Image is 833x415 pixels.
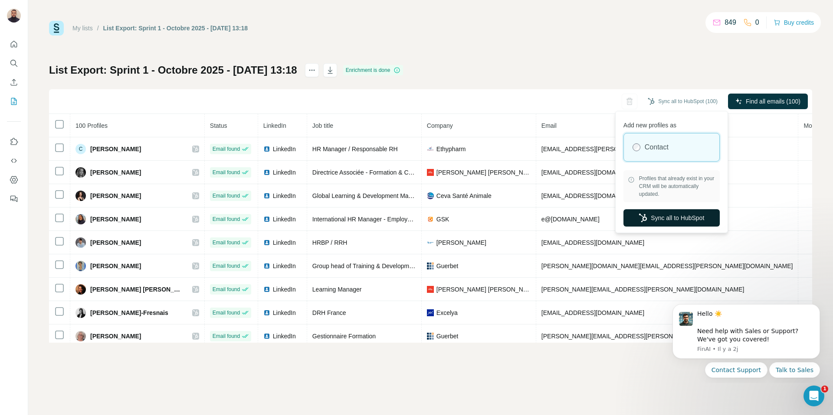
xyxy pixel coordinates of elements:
img: company-logo [427,286,434,293]
iframe: Intercom notifications message [659,296,833,383]
span: 1 [821,386,828,392]
span: LinkedIn [273,332,296,340]
p: 0 [755,17,759,28]
li: / [97,24,99,32]
img: company-logo [427,146,434,152]
div: List Export: Sprint 1 - Octobre 2025 - [DATE] 13:18 [103,24,248,32]
span: Email found [213,215,240,223]
h1: List Export: Sprint 1 - Octobre 2025 - [DATE] 13:18 [49,63,297,77]
button: actions [305,63,319,77]
img: company-logo [427,309,434,316]
span: Profiles that already exist in your CRM will be automatically updated. [639,175,715,198]
img: Avatar [75,237,86,248]
img: Surfe Logo [49,21,64,36]
span: [PERSON_NAME][EMAIL_ADDRESS][PERSON_NAME][DOMAIN_NAME] [541,286,744,293]
span: Email found [213,309,240,317]
button: Feedback [7,191,21,207]
span: Global Learning & Development Manager [312,192,424,199]
span: [PERSON_NAME] [90,168,141,177]
img: Avatar [75,331,86,341]
img: company-logo [427,239,434,246]
span: [PERSON_NAME][EMAIL_ADDRESS][PERSON_NAME][DOMAIN_NAME] [541,333,744,340]
span: e@[DOMAIN_NAME] [541,216,600,223]
p: Add new profiles as [623,117,720,130]
span: GSK [436,215,449,224]
span: Email found [213,192,240,200]
span: Find all emails (100) [746,97,800,106]
span: Email found [213,262,240,270]
span: Group head of Training & Development [312,263,418,269]
button: Use Surfe API [7,153,21,169]
span: [EMAIL_ADDRESS][DOMAIN_NAME] [541,239,644,246]
span: HRBP / RRH [312,239,348,246]
button: Buy credits [774,16,814,29]
img: Avatar [75,191,86,201]
span: Company [427,122,453,129]
span: [EMAIL_ADDRESS][DOMAIN_NAME] [541,309,644,316]
div: Enrichment is done [343,65,403,75]
span: Ethypharm [436,145,466,153]
iframe: Intercom live chat [803,386,824,406]
span: 100 Profiles [75,122,108,129]
span: LinkedIn [273,145,296,153]
span: [PERSON_NAME] [PERSON_NAME] [436,285,531,294]
span: Directrice Associée - Formation & Compétences Ventes [312,169,462,176]
span: Excelya [436,308,458,317]
span: Status [210,122,227,129]
span: Email found [213,169,240,176]
span: [PERSON_NAME] [90,332,141,340]
span: Email found [213,239,240,246]
span: Gestionnaire Formation [312,333,376,340]
span: [PERSON_NAME]-Fresnais [90,308,168,317]
button: Use Surfe on LinkedIn [7,134,21,149]
span: [PERSON_NAME] [PERSON_NAME] [90,285,184,294]
span: International HR Manager - Employee Relations [312,216,441,223]
img: company-logo [427,169,434,176]
span: Ceva Santé Animale [436,191,492,200]
img: LinkedIn logo [263,286,270,293]
button: Sync all to HubSpot [623,209,720,227]
button: Sync all to HubSpot (100) [642,95,724,108]
span: [PERSON_NAME][DOMAIN_NAME][EMAIL_ADDRESS][PERSON_NAME][DOMAIN_NAME] [541,263,793,269]
img: LinkedIn logo [263,216,270,223]
span: LinkedIn [273,191,296,200]
span: DRH France [312,309,346,316]
img: Avatar [7,9,21,23]
span: Email found [213,285,240,293]
span: LinkedIn [273,215,296,224]
span: Job title [312,122,333,129]
span: Guerbet [436,332,459,340]
img: LinkedIn logo [263,192,270,199]
img: LinkedIn logo [263,309,270,316]
span: [PERSON_NAME] [90,238,141,247]
span: Guerbet [436,262,459,270]
span: Learning Manager [312,286,362,293]
span: [PERSON_NAME] [90,215,141,224]
span: [EMAIL_ADDRESS][DOMAIN_NAME] [541,169,644,176]
img: Avatar [75,214,86,224]
img: LinkedIn logo [263,333,270,340]
span: LinkedIn [273,238,296,247]
button: Search [7,55,21,71]
span: Email found [213,332,240,340]
label: Contact [645,142,669,152]
img: company-logo [427,263,434,269]
img: company-logo [427,216,434,223]
span: [PERSON_NAME] [90,262,141,270]
span: LinkedIn [263,122,286,129]
span: [PERSON_NAME] [90,191,141,200]
img: Avatar [75,167,86,178]
button: Quick start [7,36,21,52]
span: HR Manager / Responsable RH [312,146,398,152]
img: company-logo [427,192,434,199]
img: LinkedIn logo [263,146,270,152]
a: My lists [72,25,93,32]
span: [PERSON_NAME] [436,238,486,247]
span: LinkedIn [273,262,296,270]
button: My lists [7,94,21,109]
button: Find all emails (100) [728,94,808,109]
img: LinkedIn logo [263,263,270,269]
